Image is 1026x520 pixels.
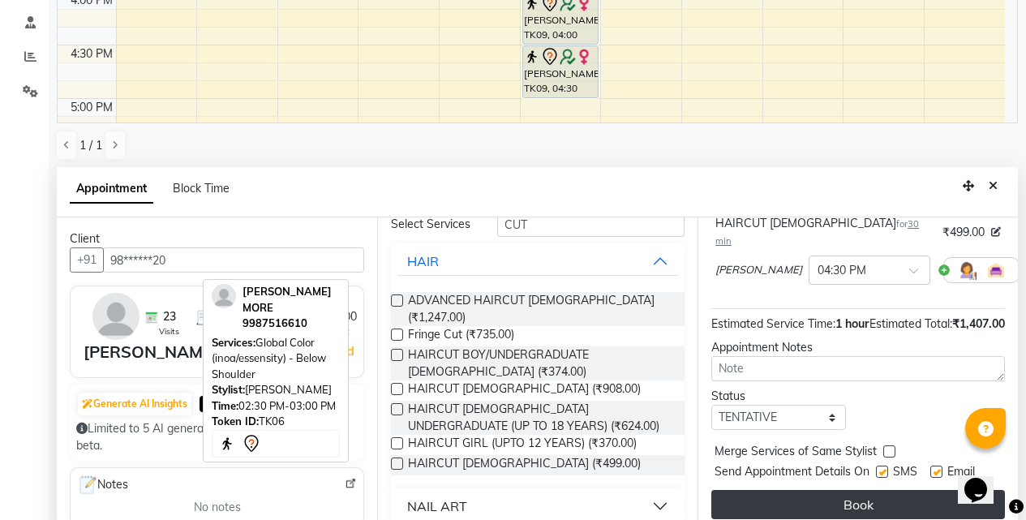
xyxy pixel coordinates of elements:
span: HAIRCUT BOY/UNDERGRADUATE [DEMOGRAPHIC_DATA] (₹374.00) [408,346,672,380]
span: Token ID: [212,415,259,428]
button: HAIR [397,247,678,276]
span: 1 / 1 [79,137,102,154]
input: Search by Name/Mobile/Email/Code [103,247,364,273]
span: SMS [893,463,917,483]
input: Search by service name [497,212,685,237]
div: 5:00 PM [67,99,116,116]
span: Visits [159,325,179,337]
div: [PERSON_NAME] [212,382,340,398]
i: Edit price [991,227,1001,237]
div: HAIR [407,251,439,271]
span: ₹499.00 [942,224,985,241]
div: TK06 [212,414,340,430]
span: ADVANCED HAIRCUT [DEMOGRAPHIC_DATA] (₹1,247.00) [408,292,672,326]
span: No notes [194,499,241,516]
button: +91 [70,247,104,273]
span: Time: [212,399,238,412]
div: NAIL ART [407,496,467,516]
span: Estimated Service Time: [711,316,835,331]
button: Generate AI Insights [78,393,191,415]
span: ₹1,407.00 [952,316,1005,331]
span: Merge Services of Same Stylist [715,443,877,463]
div: HAIRCUT [DEMOGRAPHIC_DATA] [715,215,936,249]
span: Email [947,463,975,483]
span: BETA [200,396,235,411]
button: Close [981,174,1005,199]
img: Hairdresser.png [957,260,977,280]
span: Block Time [173,181,230,196]
div: Select Services [379,216,485,233]
span: [PERSON_NAME] MORE [243,285,332,314]
span: Estimated Total: [869,316,952,331]
span: Global Color (inoa/essensity) - Below Shoulder [212,336,326,380]
div: [PERSON_NAME], TK09, 04:30 PM-05:00 PM, UPPERLIP - THREADING [523,46,598,97]
div: 9987516610 [243,316,340,332]
img: profile [212,284,236,308]
img: Interior.png [986,260,1006,280]
span: HAIRCUT [DEMOGRAPHIC_DATA] (₹499.00) [408,455,641,475]
span: 23 [163,308,176,325]
span: 1 hour [835,316,869,331]
span: Stylist: [212,383,245,396]
div: Client [70,230,364,247]
span: HAIRCUT GIRL (UPTO 12 YEARS) (₹370.00) [408,435,637,455]
div: Status [711,388,846,405]
div: Appointment Notes [711,339,1005,356]
span: Send Appointment Details On [715,463,869,483]
span: Fringe Cut (₹735.00) [408,326,514,346]
span: Appointment [70,174,153,204]
iframe: chat widget [958,455,1010,504]
img: avatar [92,293,140,340]
div: Limited to 5 AI generations per business during beta. [76,420,358,454]
span: HAIRCUT [DEMOGRAPHIC_DATA] UNDERGRADUATE (UP TO 18 YEARS) (₹624.00) [408,401,672,435]
div: 4:30 PM [67,45,116,62]
span: [PERSON_NAME] [715,262,802,278]
span: HAIRCUT [DEMOGRAPHIC_DATA] (₹908.00) [408,380,641,401]
div: [PERSON_NAME] [84,340,218,364]
button: Book [711,490,1005,519]
span: Notes [77,475,128,496]
div: 02:30 PM-03:00 PM [212,398,340,415]
span: Services: [212,336,255,349]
